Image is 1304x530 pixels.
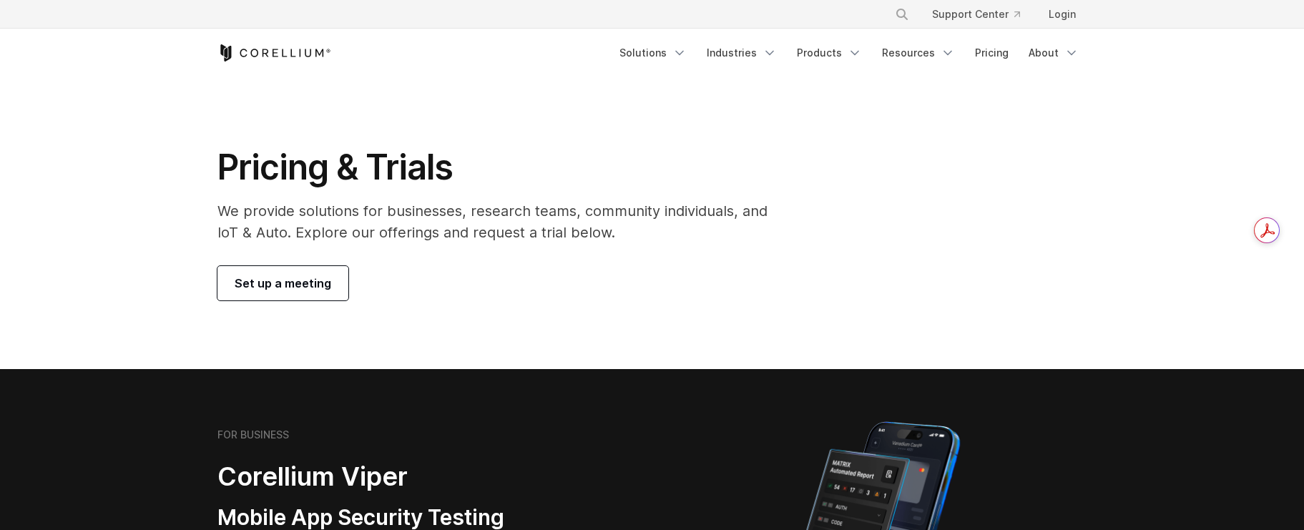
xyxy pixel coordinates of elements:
[921,1,1031,27] a: Support Center
[878,1,1087,27] div: Navigation Menu
[217,200,788,243] p: We provide solutions for businesses, research teams, community individuals, and IoT & Auto. Explo...
[611,40,695,66] a: Solutions
[698,40,785,66] a: Industries
[788,40,871,66] a: Products
[1020,40,1087,66] a: About
[966,40,1017,66] a: Pricing
[235,275,331,292] span: Set up a meeting
[217,266,348,300] a: Set up a meeting
[217,461,584,493] h2: Corellium Viper
[1037,1,1087,27] a: Login
[217,428,289,441] h6: FOR BUSINESS
[873,40,964,66] a: Resources
[217,146,788,189] h1: Pricing & Trials
[611,40,1087,66] div: Navigation Menu
[217,44,331,62] a: Corellium Home
[889,1,915,27] button: Search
